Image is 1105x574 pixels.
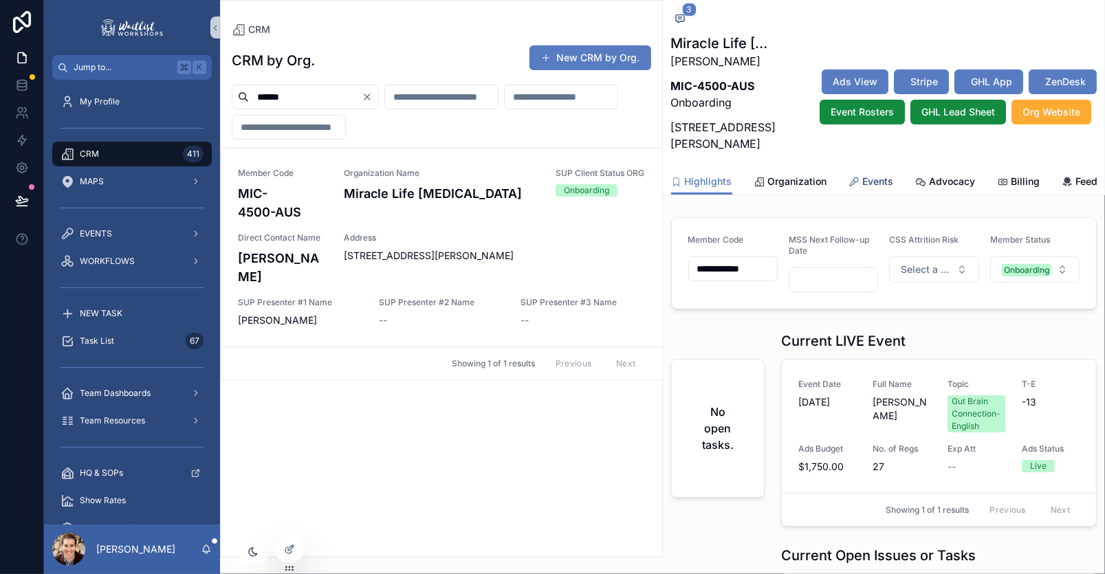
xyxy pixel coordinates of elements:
span: SUP Presenter #1 Name [238,297,363,308]
span: Ads Status [1022,443,1080,454]
span: 3 [682,3,697,16]
span: Show Rates [80,495,126,506]
span: NEW TASK [80,308,122,319]
button: Clear [362,91,378,102]
span: ZenDesk [1045,75,1086,89]
div: Onboarding [564,184,609,197]
button: Stripe [894,69,949,94]
span: Event Rosters [831,105,894,119]
span: GHL App [971,75,1012,89]
span: [PERSON_NAME] [238,313,363,327]
a: Advocacy [916,169,976,197]
span: Events [863,175,894,188]
span: Team Dashboards [80,388,151,399]
span: GHL Lead Sheet [921,105,995,119]
span: -- [380,313,388,327]
a: Member CodeMIC-4500-AUSOrganization NameMiracle Life [MEDICAL_DATA]SUP Client Status ORGOnboardin... [221,148,662,346]
h4: Miracle Life [MEDICAL_DATA] [344,184,539,203]
span: Ads Budget [798,443,856,454]
strong: MIC-4500-AUS [671,79,755,93]
span: Organization [768,175,827,188]
span: SUP Presenter #3 Name [521,297,646,308]
button: New CRM by Org. [529,45,651,70]
a: WORKFLOWS [52,249,212,274]
a: CRM [232,23,270,36]
button: Jump to...K [52,55,212,80]
p: [PERSON_NAME] [96,542,175,556]
span: SUP Client Status ORG [556,168,645,179]
button: GHL Lead Sheet [910,100,1006,124]
span: Org Website [1022,105,1080,119]
span: Organization Name [344,168,539,179]
span: CSS Attrition Risk [889,234,959,245]
span: HQ & SOPs [80,467,123,478]
span: T-E [1022,379,1080,390]
span: 27 [873,460,931,474]
span: Billing [1011,175,1040,188]
a: Team Dashboards [52,381,212,406]
span: Member Status [990,234,1050,245]
a: Task List67 [52,329,212,353]
a: Show Rates [52,488,212,513]
span: Highlights [685,175,732,188]
button: GHL App [954,69,1023,94]
span: WORKFLOWS [80,256,135,267]
a: My Profile [52,89,212,114]
a: MAPS [52,169,212,194]
img: App logo [99,16,165,38]
span: Showing 1 of 1 results [452,358,535,369]
a: Event Date[DATE]Full Name[PERSON_NAME]TopicGut Brain Connection-EnglishT-E-13Ads Budget$1,750.00N... [782,360,1096,493]
span: -13 [1022,395,1080,409]
span: Member Code [688,234,744,245]
a: Billing & Cashflow [52,516,212,540]
span: Full Name [873,379,931,390]
span: [PERSON_NAME] [873,395,931,423]
span: Address [344,232,645,243]
h1: Current LIVE Event [781,331,906,351]
a: Organization [754,169,827,197]
span: Exp Att [948,443,1005,454]
div: Onboarding [1004,264,1049,276]
a: Team Resources [52,408,212,433]
button: 3 [671,11,689,28]
span: Stripe [910,75,938,89]
p: [STREET_ADDRESS][PERSON_NAME] [671,119,779,152]
button: Event Rosters [820,100,905,124]
button: Select Button [990,256,1080,283]
div: 411 [183,146,204,162]
span: Ads View [833,75,877,89]
span: Jump to... [74,62,172,73]
span: -- [948,460,956,474]
span: Event Date [798,379,856,390]
h4: [PERSON_NAME] [238,249,327,286]
h4: MIC-4500-AUS [238,184,327,221]
span: Showing 1 of 1 results [886,505,969,516]
a: EVENTS [52,221,212,246]
span: [STREET_ADDRESS][PERSON_NAME] [344,249,645,263]
h1: Current Open Issues or Tasks [781,546,976,565]
a: HQ & SOPs [52,461,212,485]
h2: No open tasks. [702,404,734,453]
span: CRM [248,23,270,36]
div: 67 [186,333,204,349]
button: Org Website [1011,100,1091,124]
a: Events [849,169,894,197]
span: [DATE] [798,395,856,409]
span: Team Resources [80,415,145,426]
span: Task List [80,335,114,346]
p: Onboarding [671,78,779,111]
span: SUP Presenter #2 Name [380,297,505,308]
h1: CRM by Org. [232,51,315,70]
span: MAPS [80,176,104,187]
div: scrollable content [44,80,220,525]
button: ZenDesk [1029,69,1097,94]
span: Direct Contact Name [238,232,327,243]
a: Billing [998,169,1040,197]
h1: Miracle Life [MEDICAL_DATA] [671,34,779,53]
span: My Profile [80,96,120,107]
span: EVENTS [80,228,112,239]
span: Select a CSS Att Risk [901,263,950,276]
span: No. of Regs [873,443,931,454]
a: CRM411 [52,142,212,166]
